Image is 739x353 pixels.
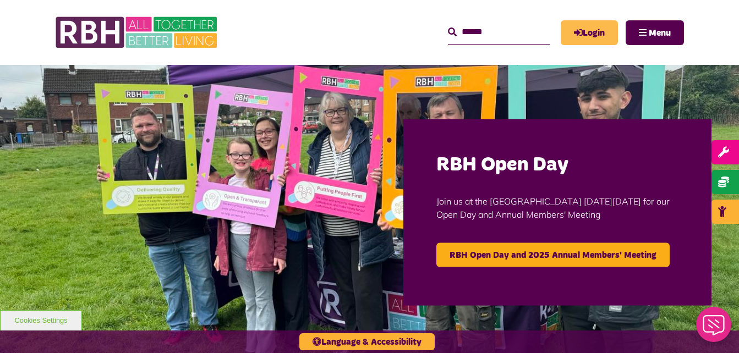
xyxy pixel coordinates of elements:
[436,178,678,238] p: Join us at the [GEOGRAPHIC_DATA] [DATE][DATE] for our Open Day and Annual Members' Meeting
[448,26,457,39] button: search
[561,20,618,45] a: MyRBH
[649,29,671,37] span: Menu
[436,152,678,178] h2: RBH Open Day
[436,243,670,267] a: RBH Open Day and 2025 Annual Members' Meeting
[299,333,435,350] button: Language & Accessibility
[448,20,550,44] input: Search
[55,11,220,54] img: RBH
[689,304,739,353] iframe: Netcall Web Assistant for live chat
[626,20,684,45] button: Navigation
